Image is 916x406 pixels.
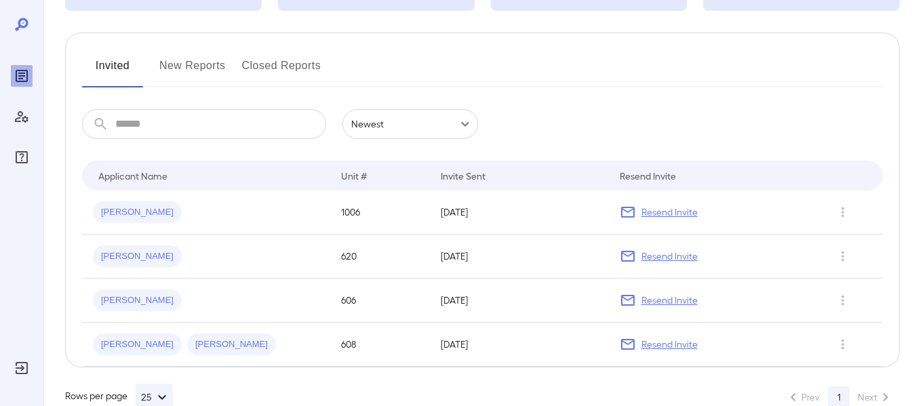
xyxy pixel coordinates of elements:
[832,201,854,223] button: Row Actions
[641,338,698,351] p: Resend Invite
[82,55,143,87] button: Invited
[430,235,609,279] td: [DATE]
[98,167,167,184] div: Applicant Name
[11,357,33,379] div: Log Out
[330,323,430,367] td: 608
[430,279,609,323] td: [DATE]
[641,293,698,307] p: Resend Invite
[832,245,854,267] button: Row Actions
[832,333,854,355] button: Row Actions
[430,323,609,367] td: [DATE]
[11,146,33,168] div: FAQ
[641,249,698,263] p: Resend Invite
[832,289,854,311] button: Row Actions
[430,190,609,235] td: [DATE]
[93,250,182,263] span: [PERSON_NAME]
[93,206,182,219] span: [PERSON_NAME]
[620,167,676,184] div: Resend Invite
[11,65,33,87] div: Reports
[11,106,33,127] div: Manage Users
[330,279,430,323] td: 606
[330,190,430,235] td: 1006
[242,55,321,87] button: Closed Reports
[441,167,485,184] div: Invite Sent
[641,205,698,219] p: Resend Invite
[342,109,478,139] div: Newest
[159,55,226,87] button: New Reports
[93,294,182,307] span: [PERSON_NAME]
[187,338,276,351] span: [PERSON_NAME]
[330,235,430,279] td: 620
[341,167,367,184] div: Unit #
[93,338,182,351] span: [PERSON_NAME]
